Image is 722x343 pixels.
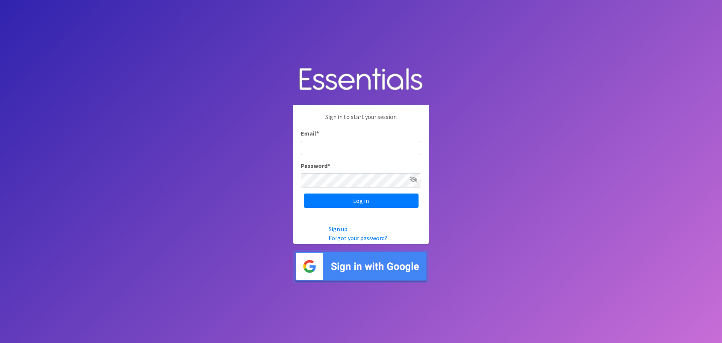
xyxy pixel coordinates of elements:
[329,234,387,242] a: Forgot your password?
[293,60,429,99] img: Human Essentials
[301,161,330,170] label: Password
[304,194,419,208] input: Log in
[293,250,429,283] img: Sign in with Google
[328,162,330,169] abbr: required
[329,225,347,233] a: Sign up
[301,112,421,129] p: Sign in to start your session
[301,129,319,138] label: Email
[316,130,319,137] abbr: required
